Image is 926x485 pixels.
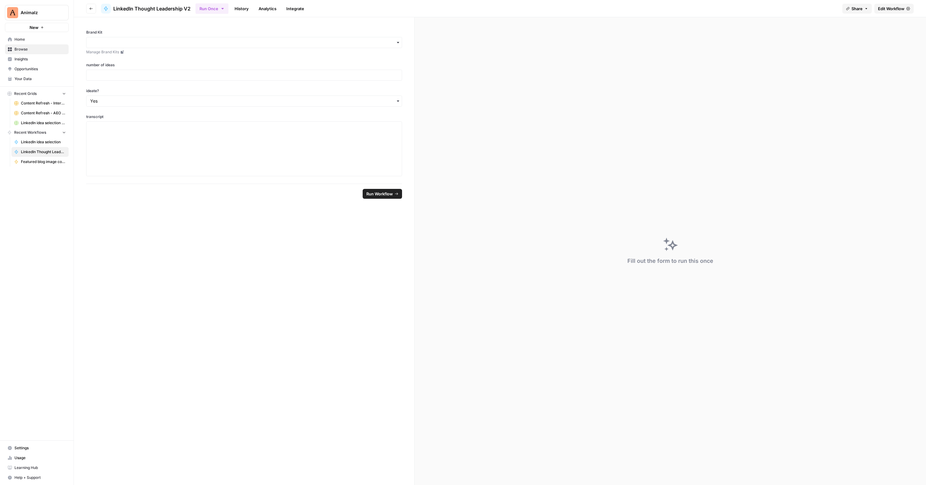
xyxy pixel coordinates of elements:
span: Share [852,6,863,12]
span: Home [14,37,66,42]
span: Opportunities [14,66,66,72]
span: Featured blog image concept generation [21,159,66,165]
button: Help + Support [5,473,69,483]
a: Content Refresh - AEO and Keyword improvements [11,108,69,118]
a: Integrate [283,4,308,14]
a: Analytics [255,4,280,14]
a: Content Refresh - Internal Links & Meta tags [11,98,69,108]
span: LinkedIn idea selection + post draft Grid [21,120,66,126]
img: Animalz Logo [7,7,18,18]
span: Content Refresh - AEO and Keyword improvements [21,110,66,116]
a: History [231,4,252,14]
span: Your Data [14,76,66,82]
a: LinkedIn idea selection + post draft Grid [11,118,69,128]
button: Run Once [195,3,228,14]
a: Settings [5,443,69,453]
label: ideate? [86,88,402,94]
span: Recent Grids [14,91,37,96]
div: Fill out the form to run this once [627,257,713,265]
span: Recent Workflows [14,130,46,135]
a: Learning Hub [5,463,69,473]
a: Manage Brand Kits [86,49,402,55]
a: Opportunities [5,64,69,74]
input: Yes [90,98,398,104]
span: Edit Workflow [878,6,904,12]
button: Recent Grids [5,89,69,98]
a: Insights [5,54,69,64]
button: Recent Workflows [5,128,69,137]
span: LinkedIn Thought Leadership V2 [21,149,66,155]
a: Home [5,35,69,44]
span: Settings [14,445,66,451]
span: Animalz [21,10,58,16]
span: LinkedIn Thought Leadership V2 [113,5,191,12]
span: Learning Hub [14,465,66,471]
span: Browse [14,47,66,52]
span: LinkedIn idea selection [21,139,66,145]
label: number of ideas [86,62,402,68]
button: New [5,23,69,32]
a: Usage [5,453,69,463]
span: Run Workflow [366,191,393,197]
label: Brand Kit [86,30,402,35]
a: Featured blog image concept generation [11,157,69,167]
span: Help + Support [14,475,66,480]
span: New [30,24,38,31]
span: Usage [14,455,66,461]
a: Browse [5,44,69,54]
button: Run Workflow [363,189,402,199]
a: LinkedIn Thought Leadership V2 [11,147,69,157]
a: LinkedIn idea selection [11,137,69,147]
label: transcript [86,114,402,120]
button: Workspace: Animalz [5,5,69,20]
span: Insights [14,56,66,62]
span: Content Refresh - Internal Links & Meta tags [21,100,66,106]
a: Edit Workflow [874,4,914,14]
button: Share [842,4,872,14]
a: Your Data [5,74,69,84]
a: LinkedIn Thought Leadership V2 [101,4,191,14]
